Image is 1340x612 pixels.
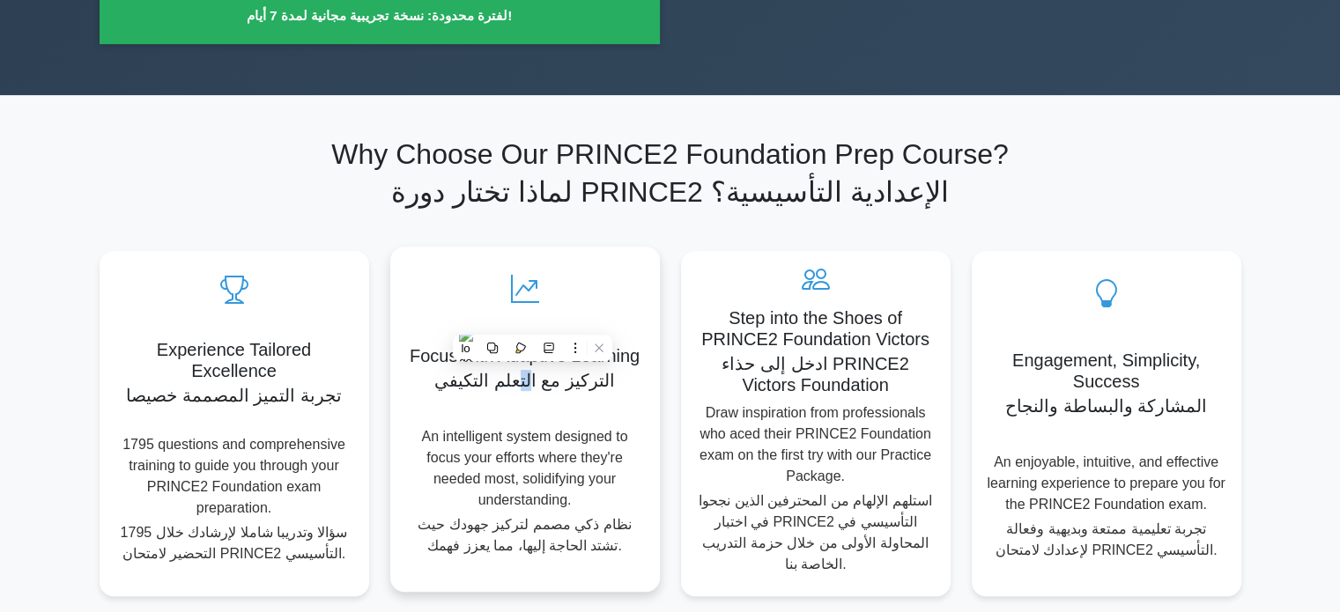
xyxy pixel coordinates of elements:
sider-trans-text: ادخل إلى حذاء PRINCE2 Victors Foundation [722,354,908,394]
h5: Step into the Shoes of PRINCE2 Foundation Victors [695,307,937,402]
sider-trans-text: استلهم الإلهام من المحترفين الذين نجحوا في اختبار PRINCE2 التأسيسي في المحاولة الأولى من خلال حزم... [699,493,931,571]
sider-trans-text: 1795 سؤالا وتدريبا شاملا لإرشادك خلال التحضير لامتحان PRINCE2 التأسيسي. [121,525,348,561]
sider-trans-text: تجربة التميز المصممة خصيصا [126,386,342,405]
p: An enjoyable, intuitive, and effective learning experience to prepare you for the PRINCE2 Foundat... [986,452,1227,568]
p: 1795 questions and comprehensive training to guide you through your PRINCE2 Foundation exam prepa... [114,434,355,571]
sider-trans-text: التركيز مع التعلم التكيفي [434,371,615,390]
sider-trans-text: لماذا تختار دورة PRINCE2 الإعدادية التأسيسية؟ [391,176,948,208]
h5: Experience Tailored Excellence [114,339,355,413]
sider-trans-text: تجربة تعليمية ممتعة وبديهية وفعالة لإعدادك لامتحان PRINCE2 التأسيسي. [995,521,1217,557]
p: Draw inspiration from professionals who aced their PRINCE2 Foundation exam on the first try with ... [695,402,937,582]
p: An intelligent system designed to focus your efforts where they're needed most, solidifying your ... [404,426,646,564]
h5: Engagement, Simplicity, Success [986,350,1227,424]
h5: Focus with Adaptive Learning [404,345,646,398]
h2: Why Choose Our PRINCE2 Foundation Prep Course? [100,137,1241,209]
sider-trans-text: المشاركة والبساطة والنجاح [1005,396,1207,416]
sider-trans-text: نظام ذكي مصمم لتركيز جهودك حيث تشتد الحاجة إليها، مما يعزز فهمك. [418,517,631,553]
sider-trans-text: لفترة محدودة: نسخة تجريبية مجانية لمدة 7 أيام! [247,8,513,23]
